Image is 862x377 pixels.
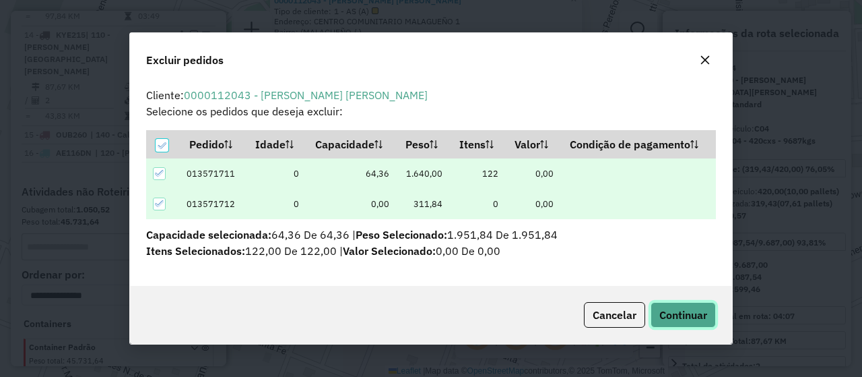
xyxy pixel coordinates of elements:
td: 0 [450,189,506,219]
span: Valor Selecionado: [343,244,436,258]
span: 122,00 De 122,00 | [146,244,343,258]
th: Itens [450,130,506,158]
td: 0,00 [506,158,561,189]
td: 0 [246,189,306,219]
span: Cancelar [593,308,636,322]
button: Cancelar [584,302,645,328]
th: Peso [396,130,450,158]
span: Continuar [659,308,707,322]
a: 0000112043 - [PERSON_NAME] [PERSON_NAME] [184,88,428,102]
td: 013571712 [180,189,246,219]
p: Selecione os pedidos que deseja excluir: [146,103,716,119]
td: 311,84 [396,189,450,219]
span: Capacidade selecionada: [146,228,271,241]
p: 64,36 De 64,36 | 1.951,84 De 1.951,84 [146,227,716,243]
th: Idade [246,130,306,158]
td: 013571711 [180,158,246,189]
span: Cliente: [146,88,428,102]
td: 0,00 [506,189,561,219]
td: 0,00 [306,189,396,219]
p: 0,00 De 0,00 [146,243,716,259]
button: Continuar [651,302,716,328]
td: 122 [450,158,506,189]
th: Pedido [180,130,246,158]
span: Peso Selecionado: [356,228,447,241]
span: Itens Selecionados: [146,244,245,258]
td: 0 [246,158,306,189]
span: Excluir pedidos [146,52,224,68]
td: 1.640,00 [396,158,450,189]
th: Valor [506,130,561,158]
th: Capacidade [306,130,396,158]
td: 64,36 [306,158,396,189]
th: Condição de pagamento [560,130,715,158]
